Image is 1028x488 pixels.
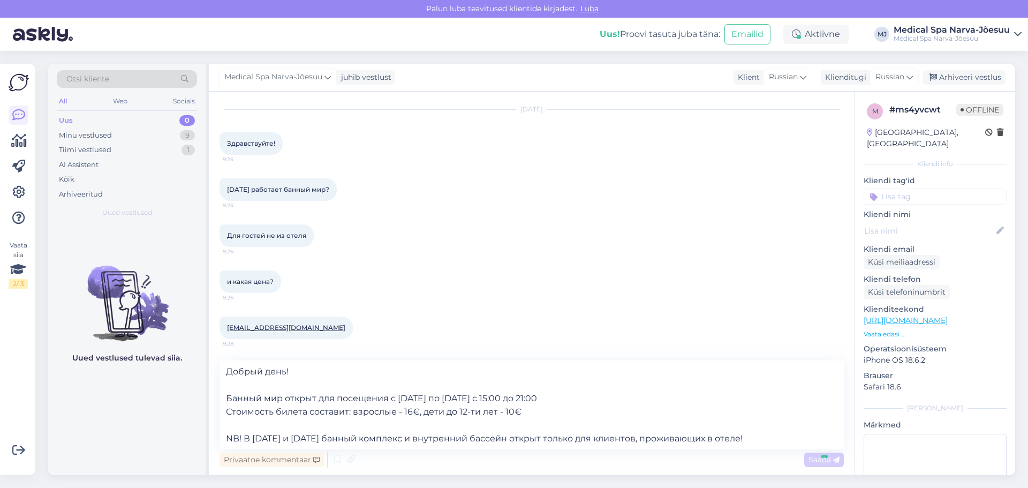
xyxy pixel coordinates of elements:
div: Klienditugi [821,72,866,83]
div: Küsi telefoninumbrit [864,285,950,299]
div: Vaata siia [9,241,28,289]
div: Medical Spa Narva-Jõesuu [894,26,1010,34]
span: Uued vestlused [102,208,152,217]
div: All [57,94,69,108]
span: Для гостей не из отеля [227,231,306,239]
div: [PERSON_NAME] [864,403,1007,413]
span: m [872,107,878,115]
div: Arhiveeri vestlus [923,70,1006,85]
input: Lisa tag [864,189,1007,205]
span: Russian [875,71,904,83]
div: 2 / 3 [9,279,28,289]
div: 9 [180,130,195,141]
span: 9:25 [223,201,263,209]
span: и какая цена? [227,277,274,286]
p: Uued vestlused tulevad siia. [72,352,182,364]
div: Küsi meiliaadressi [864,255,940,269]
span: [DATE] работает банный мир? [227,185,329,193]
div: # ms4yvcwt [889,103,956,116]
div: [GEOGRAPHIC_DATA], [GEOGRAPHIC_DATA] [867,127,985,149]
img: Askly Logo [9,72,29,93]
div: MJ [874,27,889,42]
span: Russian [769,71,798,83]
p: Kliendi nimi [864,209,1007,220]
div: juhib vestlust [337,72,391,83]
span: 9:26 [223,247,263,256]
div: Web [111,94,130,108]
span: Здравствуйте! [227,139,275,147]
div: Kõik [59,174,74,185]
span: 9:28 [223,340,263,348]
img: No chats [48,246,206,343]
span: 9:25 [223,155,263,163]
div: Aktiivne [783,25,849,44]
div: Proovi tasuta juba täna: [600,28,720,41]
div: [DATE] [220,104,844,114]
p: Kliendi telefon [864,274,1007,285]
div: Uus [59,115,73,126]
b: Uus! [600,29,620,39]
span: 9:26 [223,294,263,302]
p: Kliendi email [864,244,1007,255]
p: Safari 18.6 [864,381,1007,393]
span: Medical Spa Narva-Jõesuu [224,71,322,83]
p: Operatsioonisüsteem [864,343,1007,355]
p: Kliendi tag'id [864,175,1007,186]
div: Klient [734,72,760,83]
div: 1 [182,145,195,155]
div: Minu vestlused [59,130,112,141]
div: Medical Spa Narva-Jõesuu [894,34,1010,43]
div: 0 [179,115,195,126]
a: [URL][DOMAIN_NAME] [864,316,948,325]
div: Arhiveeritud [59,189,103,200]
p: Brauser [864,370,1007,381]
a: [EMAIL_ADDRESS][DOMAIN_NAME] [227,324,345,332]
span: Luba [577,4,602,13]
p: Märkmed [864,419,1007,431]
p: iPhone OS 18.6.2 [864,355,1007,366]
button: Emailid [724,24,770,44]
span: Offline [956,104,1003,116]
div: Socials [171,94,197,108]
div: Kliendi info [864,159,1007,169]
span: Otsi kliente [66,73,109,85]
p: Klienditeekond [864,304,1007,315]
input: Lisa nimi [864,225,994,237]
p: Vaata edasi ... [864,329,1007,339]
a: Medical Spa Narva-JõesuuMedical Spa Narva-Jõesuu [894,26,1022,43]
div: Tiimi vestlused [59,145,111,155]
div: AI Assistent [59,160,99,170]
